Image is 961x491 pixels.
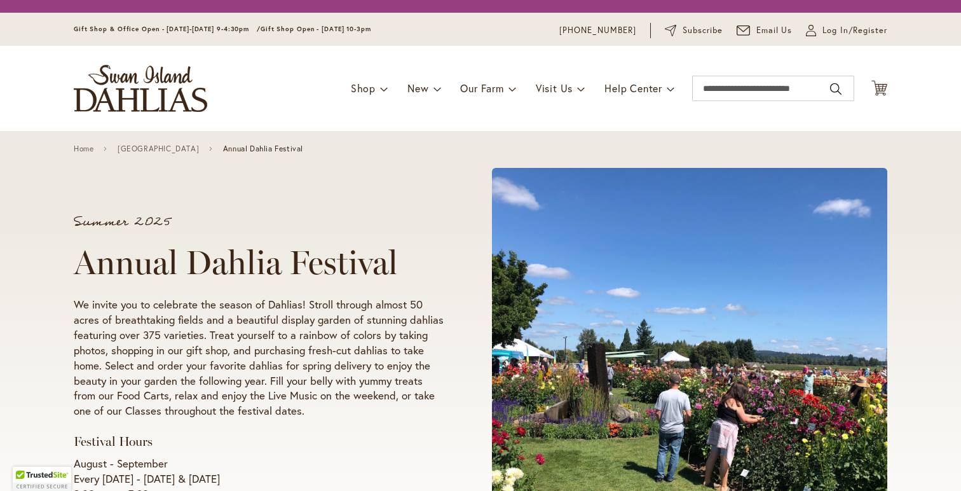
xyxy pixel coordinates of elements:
[118,144,199,153] a: [GEOGRAPHIC_DATA]
[559,24,636,37] a: [PHONE_NUMBER]
[756,24,793,37] span: Email Us
[830,79,842,99] button: Search
[74,244,444,282] h1: Annual Dahlia Festival
[74,25,261,33] span: Gift Shop & Office Open - [DATE]-[DATE] 9-4:30pm /
[604,81,662,95] span: Help Center
[261,25,371,33] span: Gift Shop Open - [DATE] 10-3pm
[407,81,428,95] span: New
[683,24,723,37] span: Subscribe
[74,65,207,112] a: store logo
[806,24,887,37] a: Log In/Register
[74,434,444,450] h3: Festival Hours
[74,216,444,228] p: Summer 2025
[665,24,723,37] a: Subscribe
[460,81,503,95] span: Our Farm
[74,297,444,419] p: We invite you to celebrate the season of Dahlias! Stroll through almost 50 acres of breathtaking ...
[223,144,303,153] span: Annual Dahlia Festival
[13,467,71,491] div: TrustedSite Certified
[822,24,887,37] span: Log In/Register
[737,24,793,37] a: Email Us
[351,81,376,95] span: Shop
[74,144,93,153] a: Home
[536,81,573,95] span: Visit Us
